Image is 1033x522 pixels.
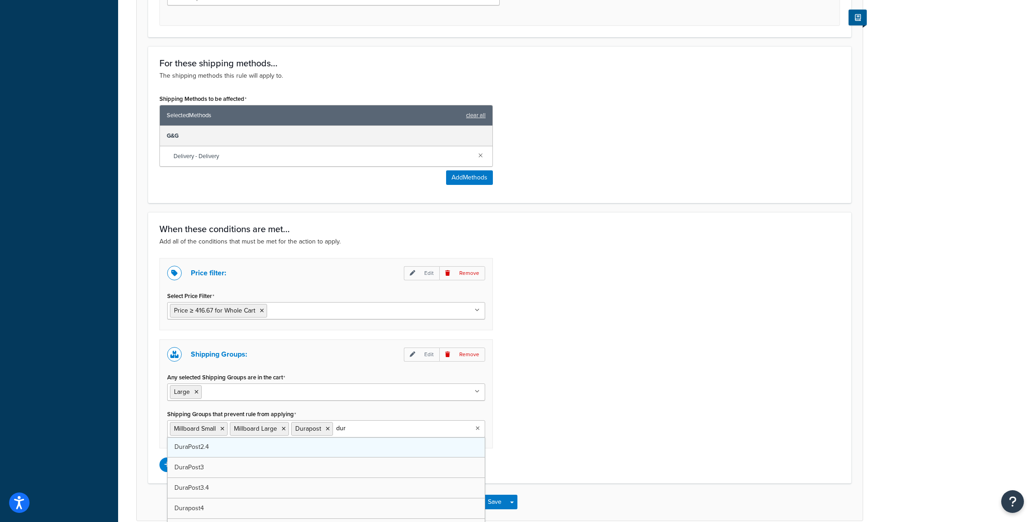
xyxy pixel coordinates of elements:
button: AddMethods [446,170,493,185]
label: Shipping Groups that prevent rule from applying [167,411,296,418]
button: Open Resource Center [1001,490,1024,513]
p: Shipping Groups: [191,348,247,361]
p: Price filter: [191,267,226,279]
p: Edit [404,266,439,280]
h3: When these conditions are met... [159,224,840,234]
span: Durapost [295,424,321,433]
p: Remove [439,266,485,280]
a: DuraPost2.4 [168,437,485,457]
p: Remove [439,348,485,362]
span: Millboard Small [174,424,216,433]
span: DuraPost2.4 [174,442,209,452]
a: clear all [466,109,486,122]
a: Durapost4 [168,498,485,518]
a: DuraPost3 [168,457,485,477]
label: Select Price Filter [167,293,214,300]
span: Selected Methods [167,109,462,122]
a: DuraPost3.4 [168,478,485,498]
label: Any selected Shipping Groups are in the cart [167,374,285,381]
p: The shipping methods this rule will apply to. [159,71,840,81]
label: Shipping Methods to be affected [159,95,247,103]
button: Show Help Docs [849,10,867,25]
span: Price ≥ 416.67 for Whole Cart [174,306,255,315]
span: Delivery - Delivery [174,150,471,163]
span: DuraPost3.4 [174,483,209,492]
h3: For these shipping methods... [159,58,840,68]
span: Millboard Large [234,424,277,433]
div: G&G [160,126,492,146]
p: Add all of the conditions that must be met for the action to apply. [159,237,840,247]
p: Edit [404,348,439,362]
span: DuraPost3 [174,462,204,472]
span: Durapost4 [174,503,204,513]
span: Large [174,387,190,397]
button: Save [482,495,507,509]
